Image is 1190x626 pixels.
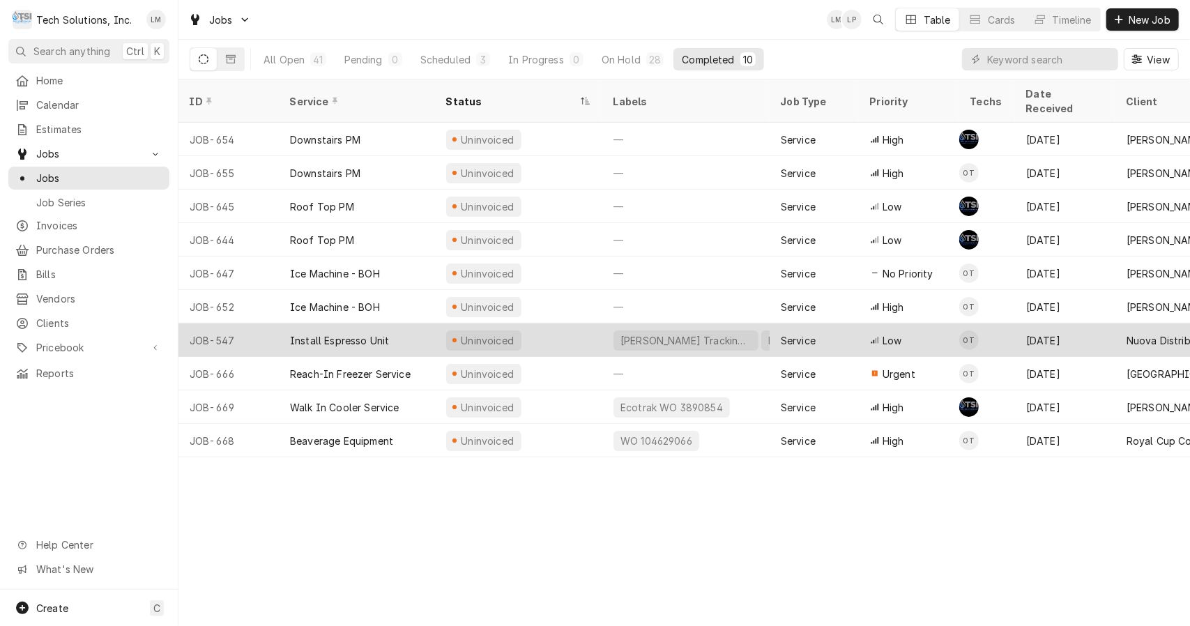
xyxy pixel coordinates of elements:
div: [DATE] [1015,323,1115,357]
div: OT [959,364,979,383]
span: Bills [36,267,162,282]
div: Shaun Booth's Avatar [959,230,979,250]
div: Otis Tooley's Avatar [959,364,979,383]
div: Otis Tooley's Avatar [959,163,979,183]
div: Downstairs PM [290,132,360,147]
div: LM [146,10,166,29]
span: Create [36,602,68,614]
div: JOB-645 [178,190,279,223]
div: Job Type [781,94,848,109]
div: AF [959,397,979,417]
div: [DATE] [1015,357,1115,390]
div: 0 [572,52,581,67]
div: Timeline [1053,13,1092,27]
button: Open search [867,8,890,31]
div: OT [959,297,979,316]
a: Go to Help Center [8,533,169,556]
div: Otis Tooley's Avatar [959,297,979,316]
div: [DATE] [1015,290,1115,323]
div: Service [781,300,816,314]
div: Tech Solutions, Inc. [36,13,132,27]
div: Lisa Paschal's Avatar [842,10,862,29]
span: Low [883,199,901,214]
span: Invoices [36,218,162,233]
div: — [602,190,770,223]
div: Labels [613,94,758,109]
div: 28 [649,52,661,67]
div: JOB-666 [178,357,279,390]
span: High [883,132,904,147]
div: WO 104629066 [619,434,694,448]
a: Estimates [8,118,169,141]
a: Clients [8,312,169,335]
div: 10 [743,52,753,67]
a: Go to What's New [8,558,169,581]
div: Completed [682,52,734,67]
span: No Priority [883,266,933,281]
span: Home [36,73,162,88]
span: Pricebook [36,340,142,355]
div: Ice Machine - BOH [290,266,380,281]
div: — [602,223,770,257]
button: Search anythingCtrlK [8,39,169,63]
a: Reports [8,362,169,385]
div: Status [446,94,577,109]
div: Cards [988,13,1016,27]
div: Pending [344,52,383,67]
div: SB [959,197,979,216]
span: Jobs [36,171,162,185]
div: Table [924,13,951,27]
div: Service [781,367,816,381]
a: Purchase Orders [8,238,169,261]
div: OT [959,330,979,350]
div: — [602,123,770,156]
div: Service [781,400,816,415]
div: — [602,357,770,390]
div: Shaun Booth's Avatar [959,197,979,216]
div: 3 [479,52,487,67]
div: JOB-669 [178,390,279,424]
div: Service [781,166,816,181]
div: Leah Meadows's Avatar [146,10,166,29]
div: [DATE] [1015,156,1115,190]
div: [DATE] [1015,123,1115,156]
div: On Hold [602,52,641,67]
span: Low [883,333,901,348]
div: Otis Tooley's Avatar [959,330,979,350]
div: JOB-647 [178,257,279,290]
span: New Job [1126,13,1173,27]
div: Uninvoiced [459,400,516,415]
div: JOB-644 [178,223,279,257]
div: [PERSON_NAME] Tracking # 2358056552 [619,333,753,348]
div: Service [781,199,816,214]
button: View [1124,48,1179,70]
span: Search anything [33,44,110,59]
div: Service [781,132,816,147]
div: Date Received [1026,86,1101,116]
div: LP [842,10,862,29]
div: JOB-547 [178,323,279,357]
div: 0 [391,52,399,67]
div: Uninvoiced [459,300,516,314]
div: [DATE] [1015,424,1115,457]
div: Reach-In Freezer Service [290,367,411,381]
div: Uninvoiced [459,434,516,448]
a: Home [8,69,169,92]
div: Service [781,266,816,281]
a: Invoices [8,214,169,237]
div: PO 2998 [767,333,810,348]
div: Priority [870,94,945,109]
div: Leah Meadows's Avatar [827,10,846,29]
span: K [154,44,160,59]
span: Reports [36,366,162,381]
div: — [602,290,770,323]
span: Ctrl [126,44,144,59]
div: Service [781,233,816,247]
div: Tech Solutions, Inc.'s Avatar [13,10,32,29]
div: Service [781,434,816,448]
div: SB [959,230,979,250]
div: JOB-652 [178,290,279,323]
div: Beaverage Equipment [290,434,393,448]
div: Service [781,333,816,348]
div: Uninvoiced [459,132,516,147]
